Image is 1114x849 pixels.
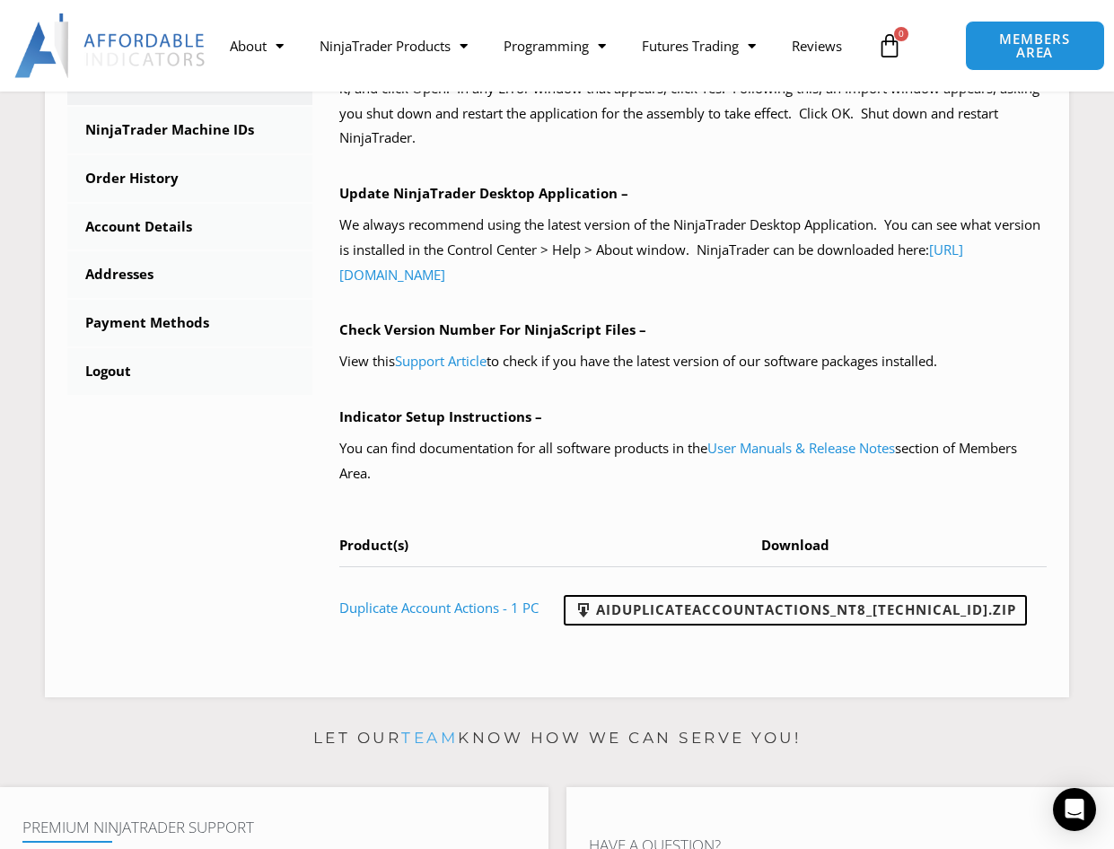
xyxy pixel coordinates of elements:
span: Product(s) [339,536,408,554]
a: MEMBERS AREA [965,21,1105,71]
span: Download [761,536,829,554]
p: View this to check if you have the latest version of our software packages installed. [339,349,1047,374]
a: Support Article [395,352,487,370]
a: About [212,25,302,66]
a: User Manuals & Release Notes [707,439,895,457]
a: NinjaTrader Products [302,25,486,66]
b: Update NinjaTrader Desktop Application – [339,184,628,202]
a: Programming [486,25,624,66]
p: You can find documentation for all software products in the section of Members Area. [339,436,1047,486]
a: Account Details [67,204,312,250]
a: Addresses [67,251,312,298]
a: Reviews [774,25,860,66]
a: NinjaTrader Machine IDs [67,107,312,153]
nav: Menu [212,25,869,66]
span: 0 [894,27,908,41]
a: [URL][DOMAIN_NAME] [339,241,963,284]
b: Check Version Number For NinjaScript Files – [339,320,646,338]
b: Indicator Setup Instructions – [339,407,542,425]
div: Open Intercom Messenger [1053,788,1096,831]
img: LogoAI | Affordable Indicators – NinjaTrader [14,13,207,78]
span: MEMBERS AREA [984,32,1086,59]
a: team [401,729,458,747]
p: We always recommend using the latest version of the NinjaTrader Desktop Application. You can see ... [339,213,1047,288]
a: Duplicate Account Actions - 1 PC [339,599,539,617]
a: Logout [67,348,312,395]
a: AIDuplicateAccountActions_NT8_[TECHNICAL_ID].zip [564,595,1027,626]
h4: Premium NinjaTrader Support [22,818,526,836]
a: Order History [67,155,312,202]
a: 0 [850,20,929,72]
a: Futures Trading [624,25,774,66]
a: Payment Methods [67,300,312,346]
p: In the Control Center window, select Tools > Import > NinjaScript Add-On. Locate the saved NinjaS... [339,51,1047,151]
